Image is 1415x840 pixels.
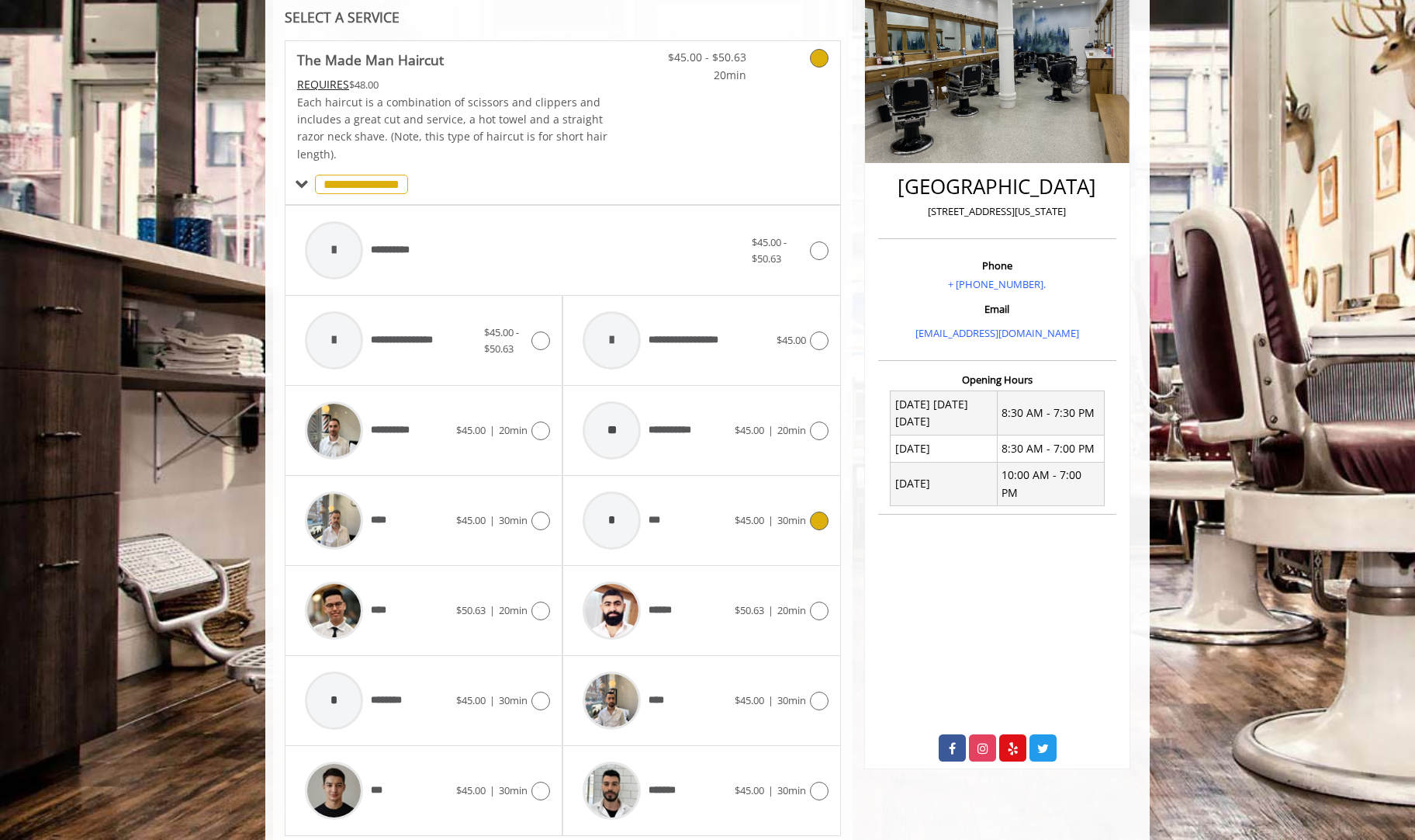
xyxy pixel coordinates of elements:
[499,783,528,797] span: 30min
[882,260,1112,271] h3: Phone
[735,423,764,437] span: $45.00
[735,513,764,527] span: $45.00
[878,374,1116,385] h3: Opening Hours
[456,603,486,617] span: $50.63
[777,783,806,797] span: 30min
[882,203,1112,220] p: [STREET_ADDRESS][US_STATE]
[768,423,773,437] span: |
[768,783,773,797] span: |
[777,693,806,707] span: 30min
[997,391,1104,436] td: 8:30 AM - 7:30 PM
[490,783,495,797] span: |
[655,49,746,66] span: $45.00 - $50.63
[297,95,607,161] span: Each haircut is a combination of scissors and clippers and includes a great cut and service, a ho...
[882,175,1112,198] h2: [GEOGRAPHIC_DATA]
[735,693,764,707] span: $45.00
[499,603,528,617] span: 20min
[499,423,528,437] span: 20min
[456,513,486,527] span: $45.00
[891,436,998,462] td: [DATE]
[297,49,444,71] b: The Made Man Haircut
[735,783,764,797] span: $45.00
[768,513,773,527] span: |
[752,235,787,266] span: $45.00 - $50.63
[997,436,1104,462] td: 8:30 AM - 7:00 PM
[285,10,841,25] div: SELECT A SERVICE
[490,423,495,437] span: |
[655,67,746,84] span: 20min
[499,693,528,707] span: 30min
[777,333,806,347] span: $45.00
[484,325,519,356] span: $45.00 - $50.63
[490,693,495,707] span: |
[490,603,495,617] span: |
[768,603,773,617] span: |
[499,513,528,527] span: 30min
[768,693,773,707] span: |
[456,783,486,797] span: $45.00
[777,423,806,437] span: 20min
[948,277,1046,291] a: + [PHONE_NUMBER].
[297,77,349,92] span: This service needs some Advance to be paid before we block your appointment
[777,603,806,617] span: 20min
[735,603,764,617] span: $50.63
[490,513,495,527] span: |
[915,326,1079,340] a: [EMAIL_ADDRESS][DOMAIN_NAME]
[456,423,486,437] span: $45.00
[777,513,806,527] span: 30min
[891,391,998,436] td: [DATE] [DATE] [DATE]
[297,76,609,93] div: $48.00
[456,693,486,707] span: $45.00
[997,462,1104,506] td: 10:00 AM - 7:00 PM
[891,462,998,506] td: [DATE]
[882,304,1112,314] h3: Email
